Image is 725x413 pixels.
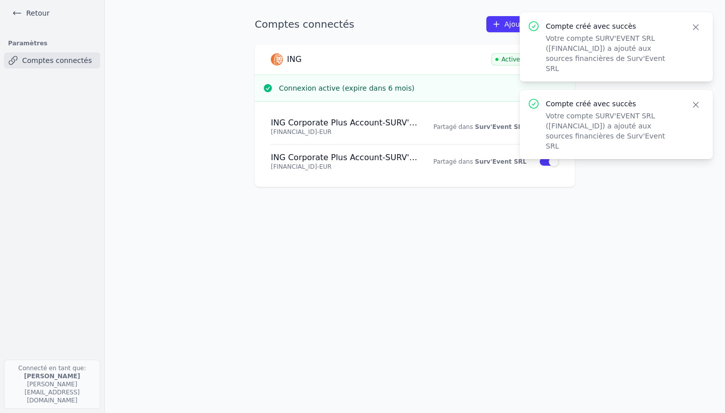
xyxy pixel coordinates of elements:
[475,158,527,165] a: Surv'Event SRL
[486,16,575,32] a: Ajouter un compte
[255,17,354,31] h1: Comptes connectés
[4,36,100,50] h3: Paramètres
[546,99,679,109] p: Compte créé avec succès
[4,360,100,409] p: Connecté en tant que: [PERSON_NAME][EMAIL_ADDRESS][DOMAIN_NAME]
[271,128,418,136] p: [FINANCIAL_ID] - EUR
[546,33,679,74] p: Votre compte SURV'EVENT SRL ([FINANCIAL_ID]) a ajouté aux sources financières de Surv'Event SRL
[546,111,679,151] p: Votre compte SURV'EVENT SRL ([FINANCIAL_ID]) a ajouté aux sources financières de Surv'Event SRL
[271,53,283,65] img: ING logo
[430,158,527,166] p: Partagé dans
[475,123,527,130] a: Surv'Event SRL
[271,163,418,171] p: [FINANCIAL_ID] - EUR
[491,53,524,65] span: Active
[287,54,302,64] h3: ING
[271,118,418,128] h4: ING Corporate Plus Account - SURV'EVENT SRL
[430,123,527,131] p: Partagé dans
[271,153,418,163] h4: ING Corporate Plus Account - SURV'EVENT SRL
[24,373,81,380] strong: [PERSON_NAME]
[8,6,53,20] a: Retour
[279,83,567,93] h3: Connexion active (expire dans 6 mois)
[4,52,100,68] a: Comptes connectés
[546,21,679,31] p: Compte créé avec succès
